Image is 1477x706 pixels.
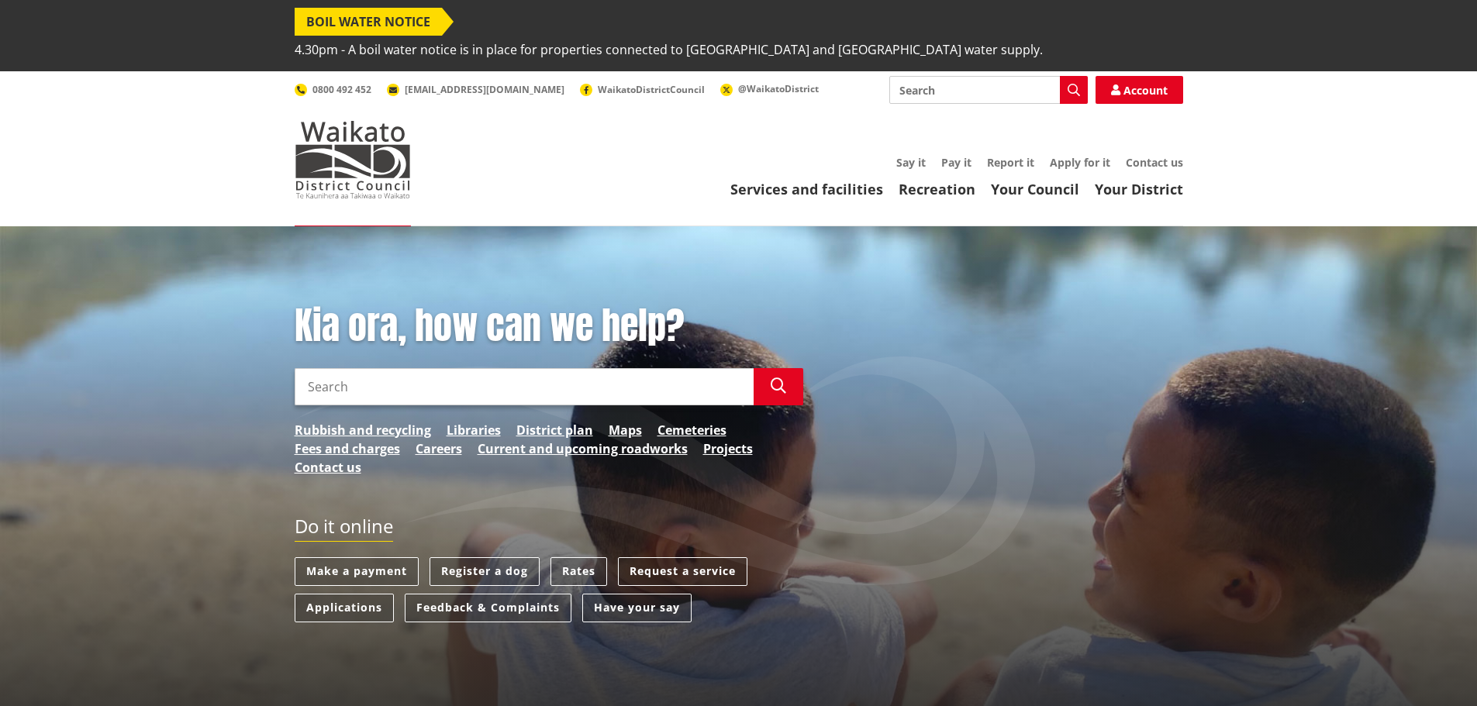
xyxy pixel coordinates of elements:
[703,439,753,458] a: Projects
[478,439,688,458] a: Current and upcoming roadworks
[550,557,607,586] a: Rates
[405,83,564,96] span: [EMAIL_ADDRESS][DOMAIN_NAME]
[295,557,419,586] a: Make a payment
[618,557,747,586] a: Request a service
[387,83,564,96] a: [EMAIL_ADDRESS][DOMAIN_NAME]
[987,155,1034,170] a: Report it
[1126,155,1183,170] a: Contact us
[598,83,705,96] span: WaikatoDistrictCouncil
[295,594,394,622] a: Applications
[738,82,819,95] span: @WaikatoDistrict
[295,421,431,439] a: Rubbish and recycling
[295,8,442,36] span: BOIL WATER NOTICE
[447,421,501,439] a: Libraries
[295,36,1043,64] span: 4.30pm - A boil water notice is in place for properties connected to [GEOGRAPHIC_DATA] and [GEOGR...
[295,304,803,349] h1: Kia ora, how can we help?
[430,557,540,586] a: Register a dog
[516,421,593,439] a: District plan
[405,594,571,622] a: Feedback & Complaints
[295,83,371,96] a: 0800 492 452
[295,515,393,542] h2: Do it online
[580,83,705,96] a: WaikatoDistrictCouncil
[1050,155,1110,170] a: Apply for it
[416,439,462,458] a: Careers
[991,180,1079,198] a: Your Council
[896,155,926,170] a: Say it
[899,180,975,198] a: Recreation
[295,439,400,458] a: Fees and charges
[941,155,971,170] a: Pay it
[730,180,883,198] a: Services and facilities
[889,76,1088,104] input: Search input
[657,421,726,439] a: Cemeteries
[312,83,371,96] span: 0800 492 452
[1096,76,1183,104] a: Account
[295,368,754,405] input: Search input
[720,82,819,95] a: @WaikatoDistrict
[295,458,361,477] a: Contact us
[1095,180,1183,198] a: Your District
[295,121,411,198] img: Waikato District Council - Te Kaunihera aa Takiwaa o Waikato
[582,594,692,622] a: Have your say
[609,421,642,439] a: Maps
